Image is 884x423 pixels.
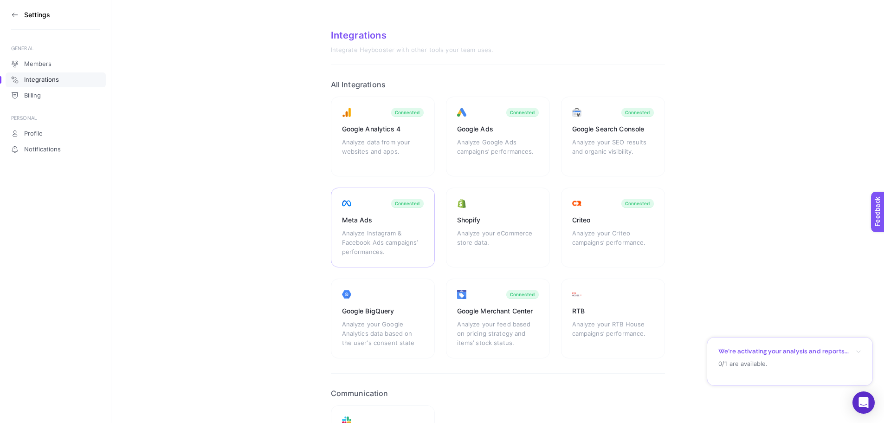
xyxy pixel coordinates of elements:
[457,228,539,256] div: Analyze your eCommerce store data.
[852,391,875,414] div: Open Intercom Messenger
[457,124,539,134] div: Google Ads
[24,92,41,99] span: Billing
[625,110,650,115] div: Connected
[572,319,654,347] div: Analyze your RTB House campaigns’ performance.
[572,215,654,225] div: Criteo
[342,137,424,165] div: Analyze data from your websites and apps.
[457,215,539,225] div: Shopify
[572,228,654,256] div: Analyze your Criteo campaigns’ performance.
[342,306,424,316] div: Google BigQuery
[331,389,665,398] h2: Communication
[6,142,106,157] a: Notifications
[395,201,420,206] div: Connected
[625,201,650,206] div: Connected
[510,292,535,297] div: Connected
[342,124,424,134] div: Google Analytics 4
[572,137,654,165] div: Analyze your SEO results and organic visibility.
[6,126,106,141] a: Profile
[457,306,539,316] div: Google Merchant Center
[510,110,535,115] div: Connected
[342,319,424,347] div: Analyze your Google Analytics data based on the user's consent state
[6,88,106,103] a: Billing
[24,146,61,153] span: Notifications
[24,76,59,84] span: Integrations
[6,72,106,87] a: Integrations
[331,46,665,54] div: Integrate Heybooster with other tools your team uses.
[342,215,424,225] div: Meta Ads
[331,30,665,41] div: Integrations
[6,3,35,10] span: Feedback
[718,359,861,368] p: 0/1 are available.
[24,130,43,137] span: Profile
[6,57,106,72] a: Members
[572,124,654,134] div: Google Search Console
[11,45,100,52] div: GENERAL
[395,110,420,115] div: Connected
[24,11,50,19] h3: Settings
[342,228,424,256] div: Analyze Instagram & Facebook Ads campaigns’ performances.
[457,137,539,165] div: Analyze Google Ads campaigns’ performances.
[718,347,849,356] p: We’re activating your analysis and reports...
[457,319,539,347] div: Analyze your feed based on pricing strategy and items’ stock status.
[24,60,52,68] span: Members
[331,80,665,89] h2: All Integrations
[572,306,654,316] div: RTB
[11,114,100,122] div: PERSONAL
